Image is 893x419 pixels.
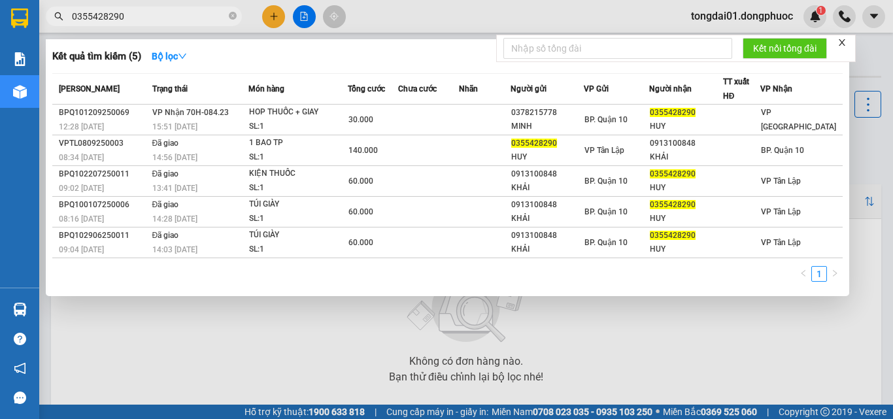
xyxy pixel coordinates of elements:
[753,41,817,56] span: Kết nối tổng đài
[459,84,478,93] span: Nhãn
[511,84,547,93] span: Người gửi
[13,303,27,316] img: warehouse-icon
[812,267,826,281] a: 1
[650,231,696,240] span: 0355428290
[348,84,385,93] span: Tổng cước
[811,266,827,282] li: 1
[827,266,843,282] button: right
[398,84,437,93] span: Chưa cước
[249,120,347,134] div: SL: 1
[13,52,27,66] img: solution-icon
[348,207,373,216] span: 60.000
[650,200,696,209] span: 0355428290
[13,85,27,99] img: warehouse-icon
[511,139,557,148] span: 0355428290
[11,8,28,28] img: logo-vxr
[511,212,583,226] div: KHẢI
[59,229,148,243] div: BPQ102906250011
[723,77,749,101] span: TT xuất HĐ
[761,176,801,186] span: VP Tân Lập
[14,392,26,404] span: message
[800,269,807,277] span: left
[249,181,347,195] div: SL: 1
[178,52,187,61] span: down
[249,167,347,181] div: KIỆN THUỐC
[229,12,237,20] span: close-circle
[348,146,378,155] span: 140.000
[152,231,179,240] span: Đã giao
[761,238,801,247] span: VP Tân Lập
[59,106,148,120] div: BPQ101209250069
[152,245,197,254] span: 14:03 [DATE]
[152,139,179,148] span: Đã giao
[59,137,148,150] div: VPTL0809250003
[584,146,624,155] span: VP Tân Lập
[650,108,696,117] span: 0355428290
[650,120,722,133] div: HUY
[837,38,847,47] span: close
[14,362,26,375] span: notification
[249,228,347,243] div: TÚI GIÀY
[831,269,839,277] span: right
[152,108,229,117] span: VP Nhận 70H-084.23
[249,243,347,257] div: SL: 1
[761,207,801,216] span: VP Tân Lập
[348,115,373,124] span: 30.000
[760,84,792,93] span: VP Nhận
[511,181,583,195] div: KHẢI
[152,51,187,61] strong: Bộ lọc
[503,38,732,59] input: Nhập số tổng đài
[248,84,284,93] span: Món hàng
[54,12,63,21] span: search
[59,245,104,254] span: 09:04 [DATE]
[249,105,347,120] div: HOP THUỐC + GIAY
[249,197,347,212] div: TÚI GIÀY
[511,198,583,212] div: 0913100848
[152,84,188,93] span: Trạng thái
[59,214,104,224] span: 08:16 [DATE]
[152,122,197,131] span: 15:51 [DATE]
[761,108,836,131] span: VP [GEOGRAPHIC_DATA]
[743,38,827,59] button: Kết nối tổng đài
[650,181,722,195] div: HUY
[649,84,692,93] span: Người nhận
[650,243,722,256] div: HUY
[650,137,722,150] div: 0913100848
[348,176,373,186] span: 60.000
[152,184,197,193] span: 13:41 [DATE]
[59,122,104,131] span: 12:28 [DATE]
[59,198,148,212] div: BPQ100107250006
[584,115,628,124] span: BP. Quận 10
[14,333,26,345] span: question-circle
[249,136,347,150] div: 1 BAO TP
[796,266,811,282] button: left
[511,243,583,256] div: KHẢI
[59,167,148,181] div: BPQ102207250011
[249,212,347,226] div: SL: 1
[511,106,583,120] div: 0378215778
[796,266,811,282] li: Previous Page
[152,200,179,209] span: Đã giao
[584,238,628,247] span: BP. Quận 10
[584,84,609,93] span: VP Gửi
[52,50,141,63] h3: Kết quả tìm kiếm ( 5 )
[141,46,197,67] button: Bộ lọcdown
[152,153,197,162] span: 14:56 [DATE]
[584,207,628,216] span: BP. Quận 10
[511,120,583,133] div: MINH
[59,84,120,93] span: [PERSON_NAME]
[152,214,197,224] span: 14:28 [DATE]
[827,266,843,282] li: Next Page
[650,150,722,164] div: KHẢI
[511,167,583,181] div: 0913100848
[348,238,373,247] span: 60.000
[152,169,179,178] span: Đã giao
[59,184,104,193] span: 09:02 [DATE]
[59,153,104,162] span: 08:34 [DATE]
[511,150,583,164] div: HUY
[72,9,226,24] input: Tìm tên, số ĐT hoặc mã đơn
[761,146,804,155] span: BP. Quận 10
[584,176,628,186] span: BP. Quận 10
[650,212,722,226] div: HUY
[511,229,583,243] div: 0913100848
